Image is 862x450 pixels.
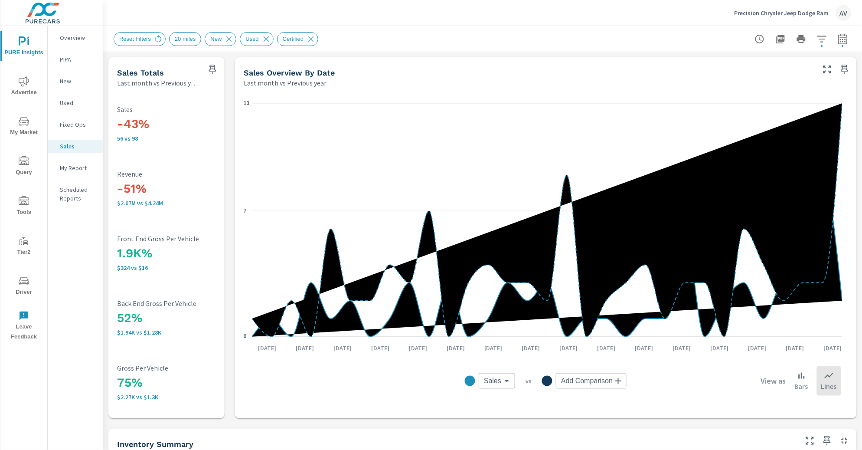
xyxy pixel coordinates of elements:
[820,434,834,448] span: Save this to your personalized report
[3,311,45,342] span: Leave Feedback
[117,170,232,178] p: Revenue
[834,30,852,48] button: Select Date Range
[554,344,584,352] p: [DATE]
[48,96,103,109] div: Used
[48,183,103,205] div: Scheduled Reports
[244,68,335,77] h5: Sales Overview By Date
[516,344,546,352] p: [DATE]
[3,36,45,58] span: PURE Insights
[117,329,232,336] p: $1,943 vs $1,281
[60,33,96,42] p: Overview
[252,344,282,352] p: [DATE]
[206,62,219,76] span: Save this to your personalized report
[591,344,622,352] p: [DATE]
[244,100,250,106] text: 13
[205,32,236,46] div: New
[117,78,199,88] p: Last month vs Previous year
[205,36,227,42] span: New
[114,36,156,42] span: Reset Filters
[60,142,96,151] p: Sales
[170,36,201,42] span: 20 miles
[48,75,103,88] div: New
[117,364,232,372] p: Gross Per Vehicle
[117,311,232,325] h3: 52%
[838,62,852,76] span: Save this to your personalized report
[365,344,395,352] p: [DATE]
[836,5,852,21] div: AV
[117,200,232,207] p: $2,068,831 vs $4,240,456
[244,334,247,340] text: 0
[114,32,166,46] div: Reset Filters
[479,373,515,389] div: Sales
[793,30,810,48] button: Print Report
[290,344,320,352] p: [DATE]
[117,235,232,243] p: Front End Gross Per Vehicle
[705,344,735,352] p: [DATE]
[240,32,273,46] div: Used
[117,440,193,449] h5: Inventory Summary
[48,53,103,66] div: PIPA
[761,377,786,385] h6: View as
[117,135,232,142] p: 56 vs 98
[277,32,318,46] div: Certified
[60,185,96,203] p: Scheduled Reports
[813,30,831,48] button: Apply Filters
[667,344,697,352] p: [DATE]
[48,118,103,131] div: Fixed Ops
[838,434,852,448] button: Minimize Widget
[3,76,45,98] span: Advertise
[244,78,327,88] p: Last month vs Previous year
[484,377,501,385] span: Sales
[60,164,96,172] p: My Report
[478,344,509,352] p: [DATE]
[515,377,542,385] p: vs
[735,9,829,17] p: Precision Chrysler Jeep Dodge Ram
[60,77,96,85] p: New
[117,264,232,271] p: $324 vs $16
[629,344,660,352] p: [DATE]
[48,161,103,174] div: My Report
[742,344,773,352] p: [DATE]
[3,276,45,297] span: Driver
[3,196,45,217] span: Tools
[772,30,789,48] button: "Export Report to PDF"
[3,236,45,257] span: Tier2
[441,344,471,352] p: [DATE]
[117,181,232,196] h3: -51%
[3,116,45,138] span: My Market
[561,377,613,385] span: Add Comparison
[60,120,96,129] p: Fixed Ops
[780,344,810,352] p: [DATE]
[3,156,45,177] span: Query
[403,344,433,352] p: [DATE]
[60,99,96,107] p: Used
[0,26,47,345] div: nav menu
[556,373,627,389] div: Add Comparison
[117,375,232,390] h3: 75%
[48,31,103,44] div: Overview
[48,140,103,153] div: Sales
[117,394,232,401] p: $2,267 vs $1,297
[60,55,96,64] p: PIPA
[240,36,264,42] span: Used
[117,68,164,77] h5: Sales Totals
[117,299,232,307] p: Back End Gross Per Vehicle
[117,246,232,261] h3: 1.9K%
[244,208,247,214] text: 7
[820,62,834,76] button: Make Fullscreen
[278,36,309,42] span: Certified
[117,105,232,113] p: Sales
[117,117,232,131] h3: -43%
[795,381,808,391] p: Bars
[803,434,817,448] button: Make Fullscreen
[327,344,358,352] p: [DATE]
[818,344,848,352] p: [DATE]
[821,381,837,391] p: Lines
